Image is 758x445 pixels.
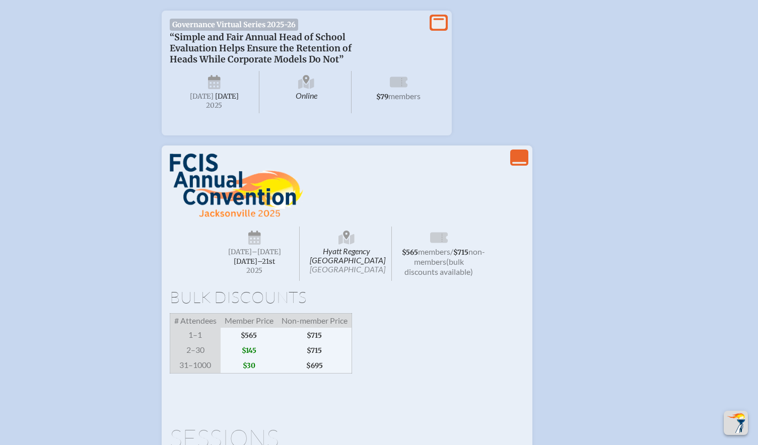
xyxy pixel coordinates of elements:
img: FCIS Convention 2025 [170,154,303,218]
span: 2025 [178,102,251,109]
img: To the top [726,413,746,433]
span: “Simple and Fair Annual Head of School Evaluation Helps Ensure the Retention of Heads While Corpo... [170,32,352,65]
span: [DATE] [215,92,239,101]
span: $30 [221,358,278,374]
span: 31–1000 [170,358,221,374]
span: # Attendees [170,314,221,328]
span: $695 [278,358,352,374]
span: Online [261,71,352,113]
span: / [450,247,453,256]
span: Member Price [221,314,278,328]
span: $145 [221,343,278,358]
span: $565 [402,248,418,257]
span: members [388,91,421,101]
span: Non-member Price [278,314,352,328]
span: non-members [414,247,485,266]
span: Hyatt Regency [GEOGRAPHIC_DATA] [302,227,392,281]
span: $715 [278,343,352,358]
span: 2–30 [170,343,221,358]
span: [GEOGRAPHIC_DATA] [310,264,385,274]
span: 2025 [218,267,292,274]
span: Governance Virtual Series 2025-26 [170,19,299,31]
span: $79 [376,93,388,101]
span: (bulk discounts available) [404,257,473,276]
span: $715 [453,248,468,257]
button: Scroll Top [724,411,748,435]
h1: Bulk Discounts [170,289,524,305]
span: $715 [278,328,352,343]
span: $565 [221,328,278,343]
span: [DATE] [228,248,252,256]
span: –[DATE] [252,248,281,256]
span: [DATE] [190,92,214,101]
span: members [418,247,450,256]
span: 1–1 [170,328,221,343]
span: [DATE]–⁠21st [234,257,275,266]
